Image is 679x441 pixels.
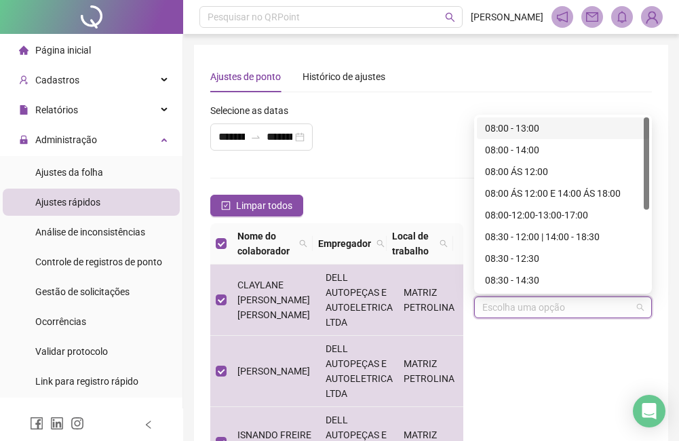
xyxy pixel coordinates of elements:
span: Administração [35,134,97,145]
span: Análise de inconsistências [35,227,145,237]
div: 08:00-12:00-13:00-17:00 [477,204,649,226]
span: CLAYLANE [PERSON_NAME] [PERSON_NAME] [237,280,310,320]
span: left [144,420,153,429]
span: search [440,239,448,248]
div: 08:00 ÁS 12:00 [485,164,641,179]
div: 08:30 - 14:30 [485,273,641,288]
span: check-square [221,201,231,210]
span: search [299,239,307,248]
span: lock [19,135,28,145]
span: swap-right [250,132,261,142]
span: [PERSON_NAME] [471,9,543,24]
span: to [250,132,261,142]
div: 08:00 - 13:00 [485,121,641,136]
span: file [19,105,28,115]
span: DELL AUTOPEÇAS E AUTOELETRICA LTDA [326,343,393,399]
div: 08:30 - 12:30 [485,251,641,266]
span: linkedin [50,417,64,430]
span: Página inicial [35,45,91,56]
span: DELL AUTOPEÇAS E AUTOELETRICA LTDA [326,272,393,328]
span: Ocorrências [35,316,86,327]
span: search [374,233,387,254]
div: 08:00 ÁS 12:00 E 14:00 ÁS 18:00 [485,186,641,201]
span: Validar protocolo [35,346,108,357]
span: Ajustes rápidos [35,197,100,208]
div: 08:30 - 12:00 | 14:00 - 18:30 [477,226,649,248]
div: 08:00 ÁS 12:00 E 14:00 ÁS 18:00 [477,183,649,204]
div: Open Intercom Messenger [633,395,665,427]
span: Ajustes da folha [35,167,103,178]
span: [PERSON_NAME] [237,366,310,377]
span: notification [556,11,568,23]
div: 08:00 - 13:00 [477,117,649,139]
span: Limpar todos [236,198,292,213]
span: search [445,12,455,22]
div: 08:00 ÁS 12:00 [477,161,649,183]
div: Histórico de ajustes [303,69,385,84]
span: search [437,226,450,261]
div: 08:30 - 14:30 [477,269,649,291]
span: Relatórios [35,104,78,115]
span: Empregador [318,236,371,251]
span: mail [586,11,598,23]
div: 08:00-12:00-13:00-17:00 [485,208,641,223]
div: 08:30 - 12:30 [477,248,649,269]
span: instagram [71,417,84,430]
span: bell [616,11,628,23]
span: search [296,226,310,261]
div: 08:00 - 14:00 [477,139,649,161]
div: Ajustes de ponto [210,69,281,84]
span: Local de trabalho [392,229,434,258]
span: Gestão de solicitações [35,286,130,297]
span: Controle de registros de ponto [35,256,162,267]
span: MATRIZ PETROLINA [404,358,454,384]
button: Limpar todos [210,195,303,216]
span: home [19,45,28,55]
span: facebook [30,417,43,430]
span: user-add [19,75,28,85]
span: search [376,239,385,248]
div: 08:30 - 12:00 | 14:00 - 18:30 [485,229,641,244]
img: 76514 [642,7,662,27]
span: MATRIZ PETROLINA [404,287,454,313]
span: Cadastros [35,75,79,85]
span: Link para registro rápido [35,376,138,387]
label: Selecione as datas [210,103,297,118]
span: Nome do colaborador [237,229,294,258]
div: 08:00 - 14:00 [485,142,641,157]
